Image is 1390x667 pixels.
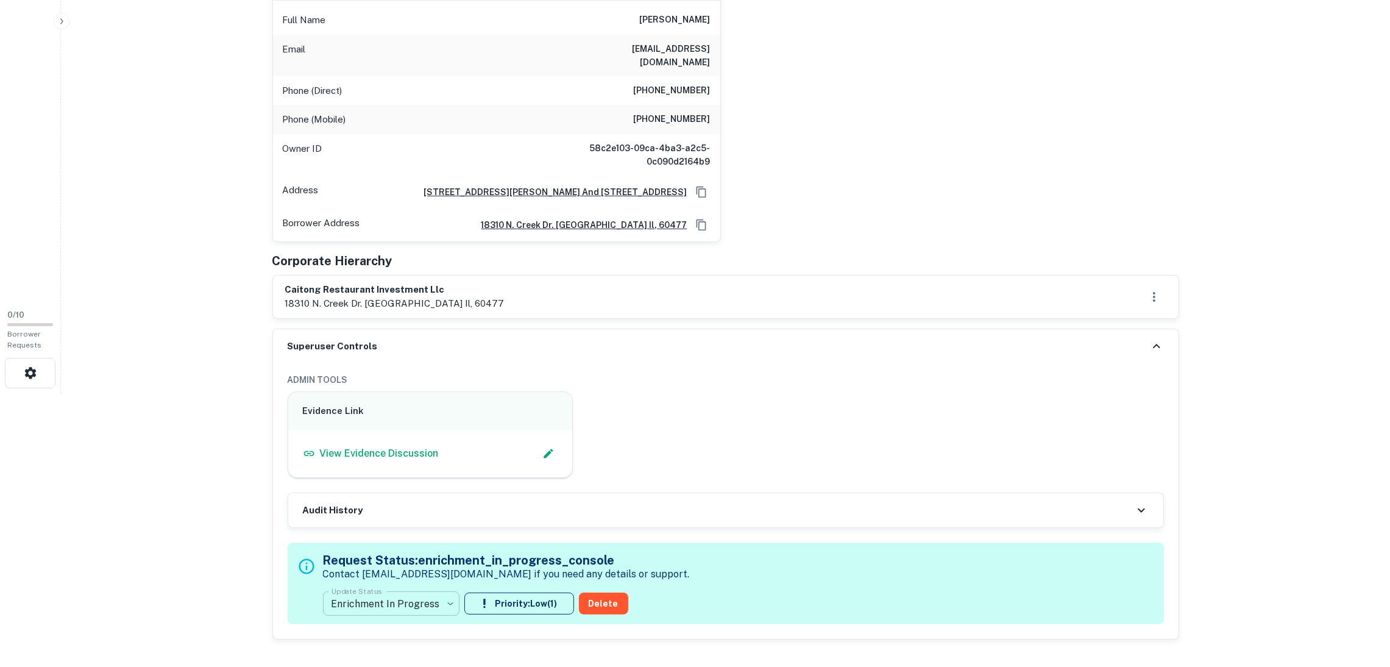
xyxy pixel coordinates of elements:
h6: Superuser Controls [288,340,378,354]
button: Priority:Low(1) [464,593,574,615]
p: Owner ID [283,141,322,168]
div: Enrichment In Progress [323,587,459,621]
label: Update Status [332,586,382,596]
p: 18310 n. creek dr. [GEOGRAPHIC_DATA] il, 60477 [285,296,505,311]
h6: caitong restaurant investment llc [285,283,505,297]
span: Borrower Requests [7,330,41,349]
p: Phone (Direct) [283,84,342,98]
span: 0 / 10 [7,310,24,319]
h6: [EMAIL_ADDRESS][DOMAIN_NAME] [564,42,711,69]
a: View Evidence Discussion [303,446,439,461]
p: View Evidence Discussion [320,446,439,461]
button: Copy Address [692,216,711,234]
h6: ADMIN TOOLS [288,373,1164,387]
p: Phone (Mobile) [283,112,346,127]
h6: [PHONE_NUMBER] [634,112,711,127]
p: Address [283,183,319,201]
a: [STREET_ADDRESS][PERSON_NAME] And [STREET_ADDRESS] [414,185,687,199]
button: Copy Address [692,183,711,201]
iframe: Chat Widget [1329,569,1390,628]
h5: Request Status: enrichment_in_progress_console [323,551,690,569]
h6: 58c2e103-09ca-4ba3-a2c5-0c090d2164b9 [564,141,711,168]
p: Borrower Address [283,216,360,234]
h6: Evidence Link [303,404,558,418]
h6: Audit History [303,504,363,518]
h5: Corporate Hierarchy [272,252,392,270]
p: Contact [EMAIL_ADDRESS][DOMAIN_NAME] if you need any details or support. [323,567,690,582]
p: Full Name [283,13,326,27]
h6: [PERSON_NAME] [640,13,711,27]
h6: [PHONE_NUMBER] [634,84,711,98]
button: Edit Slack Link [539,444,558,463]
button: Delete [579,593,628,615]
a: 18310 n. creek dr. [GEOGRAPHIC_DATA] il, 60477 [472,218,687,232]
p: Email [283,42,306,69]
